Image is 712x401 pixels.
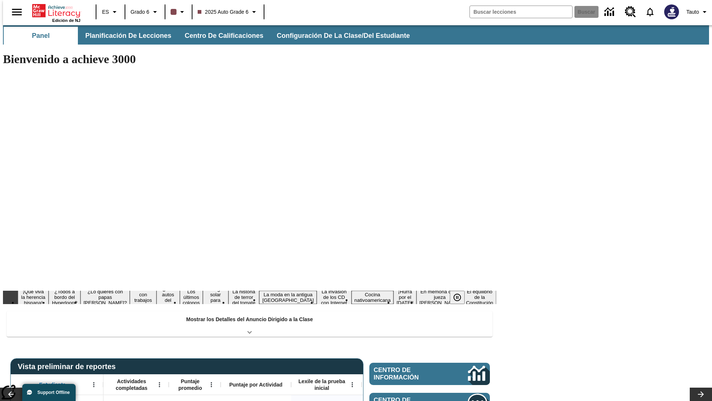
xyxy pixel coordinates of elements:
button: Diapositiva 8 La historia de terror del tomate [228,288,260,307]
button: Planificación de lecciones [79,27,177,45]
button: Diapositiva 7 Energía solar para todos [203,285,228,310]
span: Lexile de la prueba inicial [295,378,349,391]
button: Grado: Grado 6, Elige un grado [128,5,162,19]
span: Edición de NJ [52,18,80,23]
a: Portada [32,3,80,18]
span: Vista preliminar de reportes [18,362,119,371]
button: Panel [4,27,78,45]
button: Diapositiva 11 Cocina nativoamericana [352,291,394,304]
h1: Bienvenido a achieve 3000 [3,52,496,66]
button: Abrir menú [347,379,358,390]
button: Diapositiva 5 ¿Los autos del futuro? [156,285,180,310]
a: Centro de información [600,2,620,22]
div: Subbarra de navegación [3,25,709,45]
span: Grado 6 [131,8,149,16]
span: Actividades completadas [107,378,156,391]
a: Notificaciones [640,2,660,22]
a: Centro de información [369,363,490,385]
button: Escoja un nuevo avatar [660,2,683,22]
span: ES [102,8,109,16]
button: Lenguaje: ES, Selecciona un idioma [99,5,122,19]
button: Centro de calificaciones [179,27,269,45]
button: Diapositiva 13 En memoria de la jueza O'Connor [416,288,463,307]
span: Estudiante [39,381,66,388]
p: Mostrar los Detalles del Anuncio Dirigido a la Clase [186,316,313,323]
button: Diapositiva 1 ¡Que viva la herencia hispana! [18,288,49,307]
button: El color de la clase es café oscuro. Cambiar el color de la clase. [168,5,189,19]
button: Abrir menú [88,379,99,390]
button: Diapositiva 12 ¡Hurra por el Día de la Constitución! [393,288,416,307]
span: Puntaje por Actividad [229,381,282,388]
button: Diapositiva 3 ¿Lo quieres con papas fritas? [80,288,130,307]
span: Puntaje promedio [172,378,208,391]
button: Diapositiva 2 ¿Todos a bordo del Hyperloop? [49,288,80,307]
button: Diapositiva 10 La invasión de los CD con Internet [317,288,351,307]
span: Centro de información [374,366,443,381]
button: Clase: 2025 Auto Grade 6, Selecciona una clase [195,5,262,19]
button: Diapositiva 9 La moda en la antigua Roma [259,291,317,304]
div: Portada [32,3,80,23]
button: Configuración de la clase/del estudiante [271,27,416,45]
input: Buscar campo [470,6,572,18]
button: Diapositiva 6 Los últimos colonos [180,288,203,307]
button: Diapositiva 14 El equilibrio de la Constitución [463,288,496,307]
button: Support Offline [22,384,76,401]
span: Tauto [686,8,699,16]
span: 2025 Auto Grade 6 [198,8,249,16]
div: Pausar [450,291,472,304]
button: Abrir menú [154,379,165,390]
div: Mostrar los Detalles del Anuncio Dirigido a la Clase [7,311,492,337]
button: Perfil/Configuración [683,5,712,19]
img: Avatar [664,4,679,19]
button: Diapositiva 4 Niños con trabajos sucios [130,285,156,310]
button: Abrir menú [206,379,217,390]
a: Centro de recursos, Se abrirá en una pestaña nueva. [620,2,640,22]
button: Abrir el menú lateral [6,1,28,23]
button: Carrusel de lecciones, seguir [690,388,712,401]
div: Subbarra de navegación [3,27,416,45]
span: Support Offline [37,390,70,395]
button: Pausar [450,291,465,304]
